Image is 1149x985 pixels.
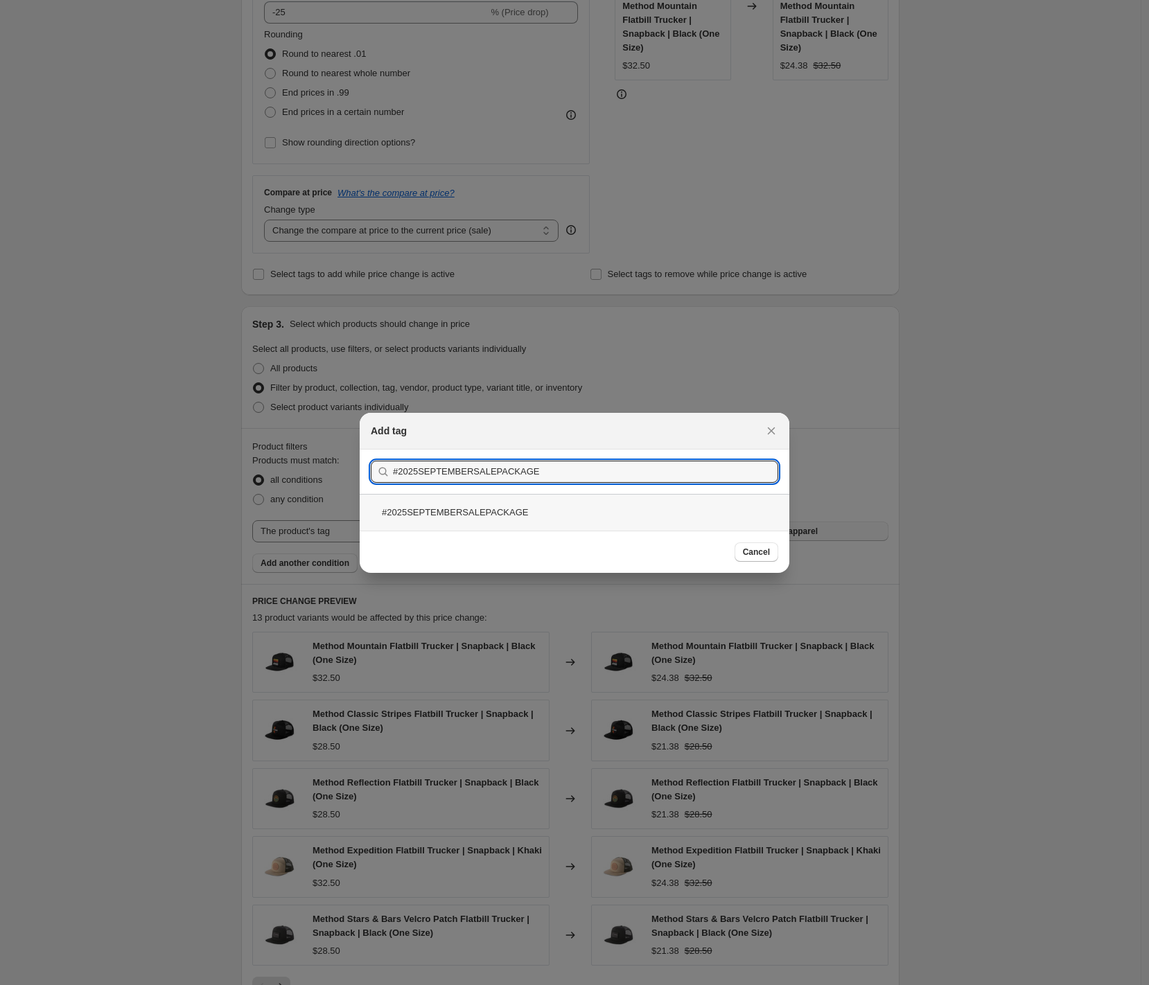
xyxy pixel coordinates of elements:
span: Cancel [743,547,770,558]
div: #2025SEPTEMBERSALEPACKAGE [360,494,789,531]
button: Close [762,421,781,441]
input: Search tags [393,461,778,483]
h2: Add tag [371,424,407,438]
button: Cancel [735,542,778,562]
